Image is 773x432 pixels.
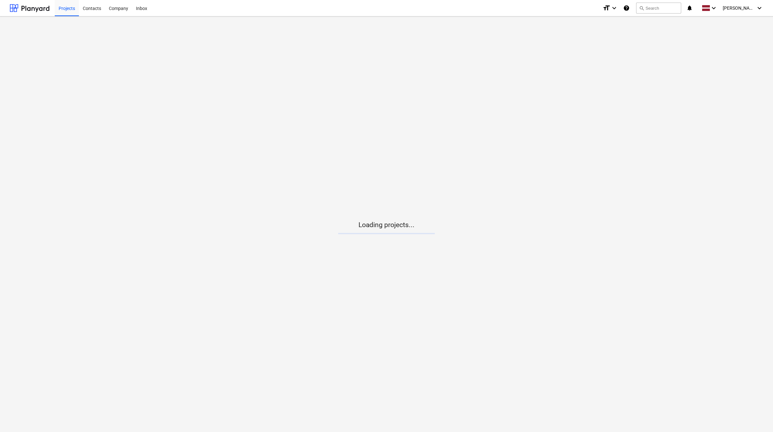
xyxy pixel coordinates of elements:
p: Loading projects... [338,221,435,230]
button: Search [636,3,681,14]
span: search [639,5,644,11]
i: format_size [603,4,610,12]
i: keyboard_arrow_down [610,4,618,12]
span: [PERSON_NAME] Grāmatnieks [723,5,755,11]
i: keyboard_arrow_down [710,4,718,12]
i: Knowledge base [623,4,630,12]
i: keyboard_arrow_down [756,4,763,12]
i: notifications [686,4,693,12]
